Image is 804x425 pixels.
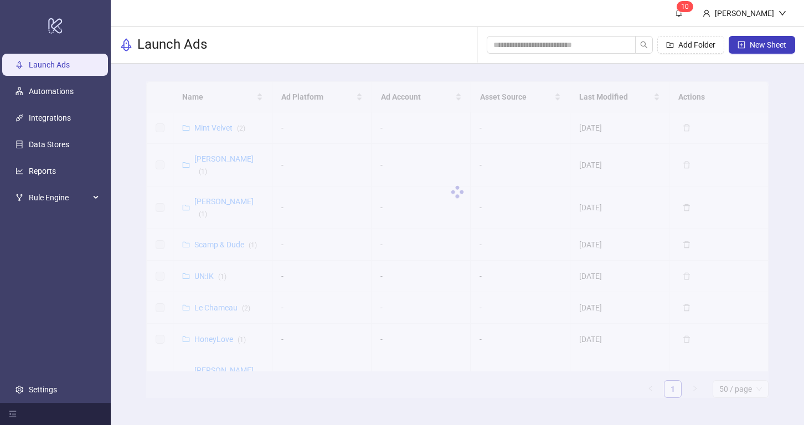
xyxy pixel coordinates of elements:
span: rocket [120,38,133,51]
span: New Sheet [750,40,786,49]
a: Launch Ads [29,60,70,69]
div: [PERSON_NAME] [710,7,779,19]
a: Reports [29,167,56,175]
span: 1 [681,3,685,11]
sup: 10 [677,1,693,12]
span: plus-square [738,41,745,49]
a: Automations [29,87,74,96]
span: Rule Engine [29,186,90,209]
span: menu-fold [9,410,17,418]
span: 0 [685,3,689,11]
h3: Launch Ads [137,36,207,54]
span: fork [16,194,23,201]
span: bell [675,9,683,17]
button: New Sheet [729,36,795,54]
span: folder-add [666,41,674,49]
button: Add Folder [657,36,724,54]
span: user [703,9,710,17]
a: Data Stores [29,140,69,149]
span: down [779,9,786,17]
span: search [640,41,648,49]
a: Settings [29,385,57,394]
span: Add Folder [678,40,715,49]
a: Integrations [29,113,71,122]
